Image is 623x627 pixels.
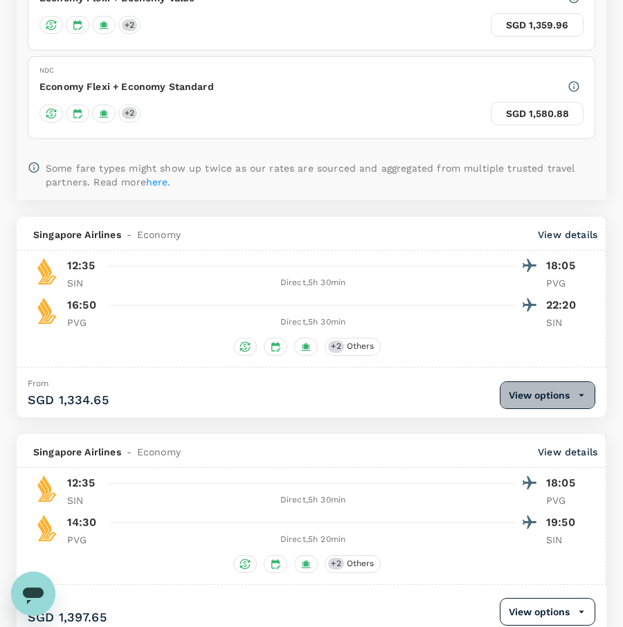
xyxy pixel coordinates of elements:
div: Direct , 5h 20min [110,533,516,547]
p: PVG [546,493,581,507]
p: PVG [546,276,581,290]
span: + 2 [328,558,343,570]
span: Singapore Airlines [33,228,121,242]
p: PVG [67,316,102,329]
iframe: Button to launch messaging window [11,572,55,616]
p: SIN [546,533,581,547]
div: +2 [118,104,141,122]
p: View details [538,445,597,459]
span: - [121,445,137,459]
p: SIN [67,276,102,290]
span: + 2 [122,19,137,31]
p: Economy Flexi + Economy Standard [39,80,214,93]
span: Others [341,558,380,570]
p: 14:30 [67,514,96,531]
p: 16:50 [67,297,96,313]
div: Direct , 5h 30min [110,316,516,329]
img: SQ [33,297,61,325]
p: 18:05 [546,257,581,274]
div: +2Others [325,555,380,573]
p: SIN [67,493,102,507]
button: SGD 1,580.88 [491,102,584,125]
span: - [121,228,137,242]
button: SGD 1,359.96 [491,13,584,37]
p: Some fare types might show up twice as our rates are sourced and aggregated from multiple trusted... [46,161,595,189]
span: NDC [39,65,54,77]
a: here [146,176,168,188]
img: SQ [33,514,61,542]
p: 22:20 [546,297,581,313]
span: Others [341,340,380,352]
span: + 2 [122,107,137,119]
p: 12:35 [67,475,95,491]
p: SIN [546,316,581,329]
span: Economy [137,228,181,242]
p: PVG [67,533,102,547]
p: SGD 1,334.65 [28,391,109,409]
div: +2Others [325,338,380,356]
img: SQ [33,257,61,285]
span: + 2 [328,340,343,352]
p: 19:50 [546,514,581,531]
span: Economy [137,445,181,459]
div: Direct , 5h 30min [110,276,516,290]
img: SQ [33,475,61,502]
p: View details [538,228,597,242]
span: Singapore Airlines [33,445,121,459]
div: Direct , 5h 30min [110,493,516,507]
button: View options [500,381,595,409]
button: View options [500,598,595,626]
p: SGD 1,397.65 [28,608,107,626]
p: 12:35 [67,257,95,274]
p: 18:05 [546,475,581,491]
span: From [28,379,49,388]
div: +2 [118,16,141,34]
